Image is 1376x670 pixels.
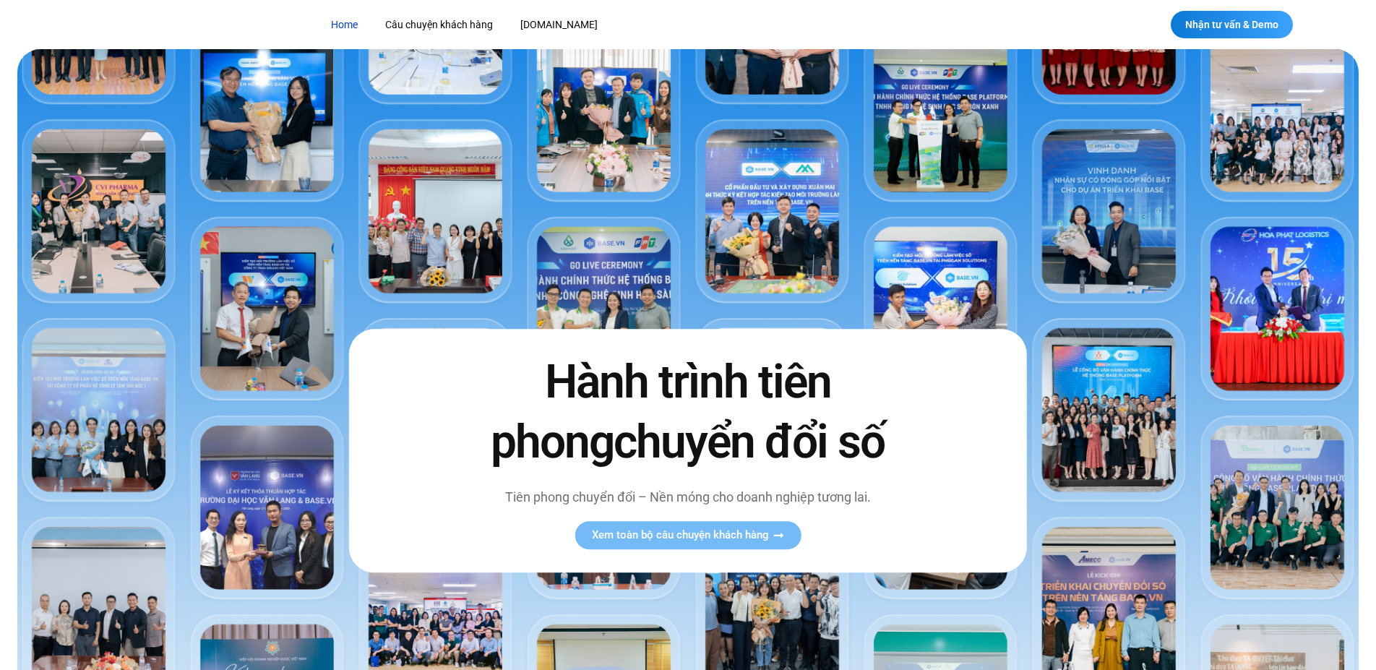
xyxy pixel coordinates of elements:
[575,521,801,549] a: Xem toàn bộ câu chuyện khách hàng
[460,352,916,472] h2: Hành trình tiên phong
[320,12,369,38] a: Home
[1185,20,1278,30] span: Nhận tư vấn & Demo
[1171,11,1293,38] a: Nhận tư vấn & Demo
[320,12,880,38] nav: Menu
[614,416,885,470] span: chuyển đổi số
[374,12,504,38] a: Câu chuyện khách hàng
[460,487,916,507] p: Tiên phong chuyển đổi – Nền móng cho doanh nghiệp tương lai.
[592,530,769,541] span: Xem toàn bộ câu chuyện khách hàng
[509,12,609,38] a: [DOMAIN_NAME]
